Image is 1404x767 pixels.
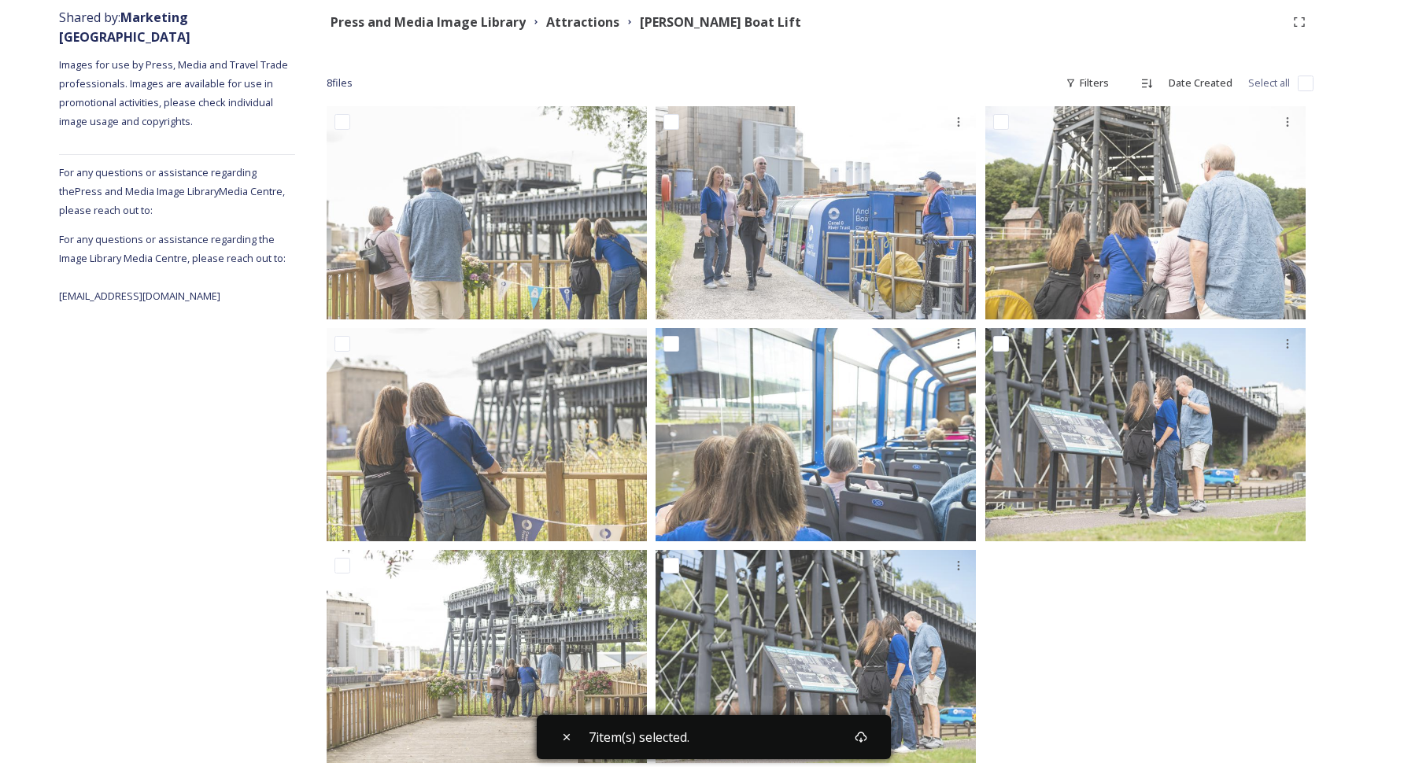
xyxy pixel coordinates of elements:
[985,328,1306,541] img: ABL_034.jpg
[1058,68,1117,98] div: Filters
[327,76,353,90] span: 8 file s
[1248,76,1290,90] span: Select all
[1161,68,1240,98] div: Date Created
[589,728,689,747] span: 7 item(s) selected.
[985,106,1306,319] img: ABL_083.jpg
[656,328,976,541] img: ABL_063.jpg
[331,13,526,31] strong: Press and Media Image Library
[327,328,647,541] img: ABL_014.jpg
[640,13,801,31] strong: [PERSON_NAME] Boat Lift
[327,106,647,319] img: ABL_012.jpg
[656,550,976,763] img: ABL_035.jpg
[59,57,290,128] span: Images for use by Press, Media and Travel Trade professionals. Images are available for use in pr...
[59,232,288,303] span: For any questions or assistance regarding the Image Library Media Centre, please reach out to: [E...
[59,9,190,46] strong: Marketing [GEOGRAPHIC_DATA]
[656,106,976,319] img: ABL_049.jpg
[327,550,647,763] img: ABL_017.jpg
[59,165,285,217] span: For any questions or assistance regarding the Press and Media Image Library Media Centre, please ...
[59,9,190,46] span: Shared by:
[546,13,619,31] strong: Attractions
